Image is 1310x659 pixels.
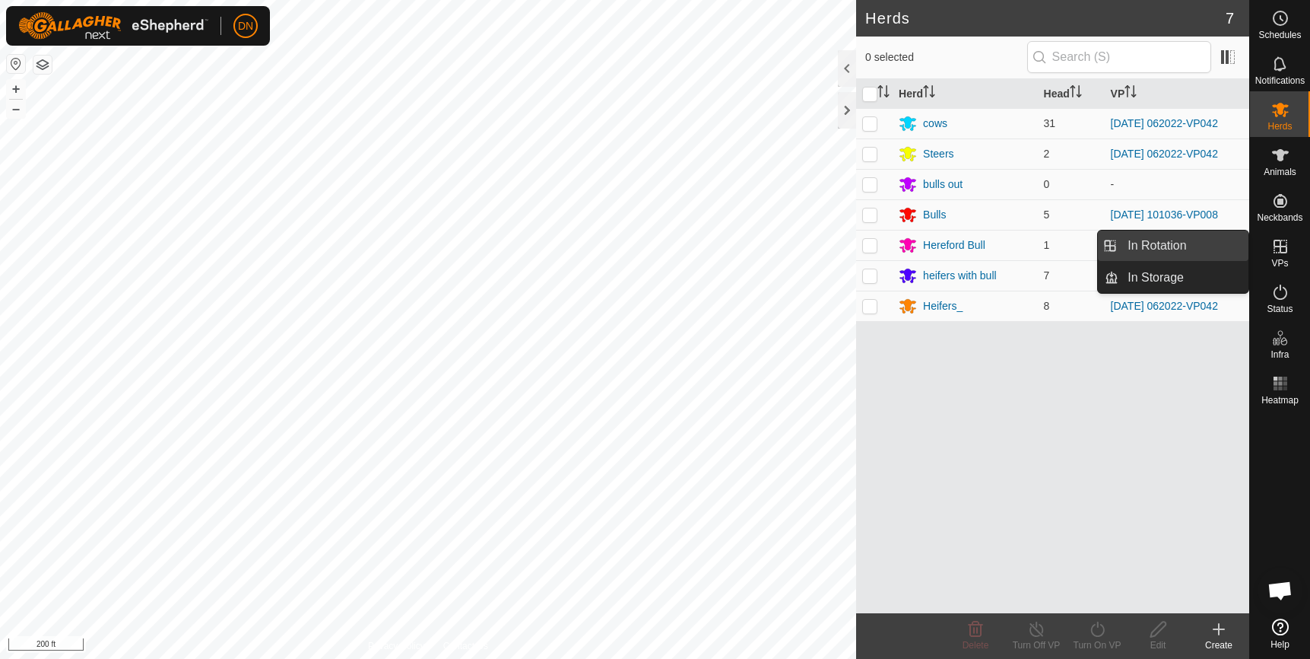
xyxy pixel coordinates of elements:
span: VPs [1271,259,1288,268]
input: Search (S) [1027,41,1211,73]
p-sorticon: Activate to sort [877,88,890,100]
div: bulls out [923,177,963,193]
td: - [1105,169,1249,199]
p-sorticon: Activate to sort [923,88,935,100]
h2: Herds [865,9,1226,27]
div: Turn On VP [1067,638,1128,652]
th: Head [1038,79,1105,109]
span: Animals [1264,167,1296,177]
div: heifers with bull [923,268,997,284]
a: Contact Us [443,639,488,653]
span: 5 [1044,209,1050,221]
span: 2 [1044,148,1050,160]
div: Turn Off VP [1006,638,1067,652]
a: [DATE] 062022-VP042 [1111,300,1218,312]
span: Infra [1270,350,1289,359]
div: Open chat [1258,568,1303,613]
span: Help [1270,640,1289,649]
span: 0 selected [865,49,1027,65]
a: [DATE] 062022-VP042 [1111,117,1218,129]
span: 7 [1044,269,1050,282]
span: 1 [1044,239,1050,251]
span: 0 [1044,178,1050,190]
div: Edit [1128,638,1188,652]
li: In Rotation [1098,231,1248,261]
button: + [7,80,25,98]
button: – [7,100,25,118]
p-sorticon: Activate to sort [1070,88,1082,100]
div: Steers [923,146,953,162]
span: Delete [963,640,989,651]
span: Schedules [1258,30,1301,40]
span: DN [238,18,253,34]
div: Hereford Bull [923,237,985,253]
span: In Storage [1128,269,1184,287]
a: [DATE] 062022-VP042 [1111,148,1218,160]
th: Herd [893,79,1037,109]
div: Create [1188,638,1249,652]
span: 8 [1044,300,1050,312]
a: In Rotation [1118,231,1248,261]
a: In Storage [1118,263,1248,293]
li: In Storage [1098,263,1248,293]
span: 31 [1044,117,1056,129]
span: Status [1267,304,1293,314]
a: Privacy Policy [368,639,425,653]
div: Bulls [923,207,946,223]
a: [DATE] 101036-VP008 [1111,209,1218,221]
div: cows [923,116,947,132]
span: In Rotation [1128,237,1186,255]
button: Reset Map [7,55,25,73]
span: Notifications [1255,76,1305,85]
span: Neckbands [1257,213,1302,222]
span: 7 [1226,7,1234,30]
div: Heifers_ [923,298,963,314]
span: Heatmap [1261,396,1299,405]
button: Map Layers [33,56,52,74]
img: Gallagher Logo [18,12,208,40]
a: Help [1250,613,1310,655]
span: Herds [1267,122,1292,131]
th: VP [1105,79,1249,109]
p-sorticon: Activate to sort [1124,88,1137,100]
